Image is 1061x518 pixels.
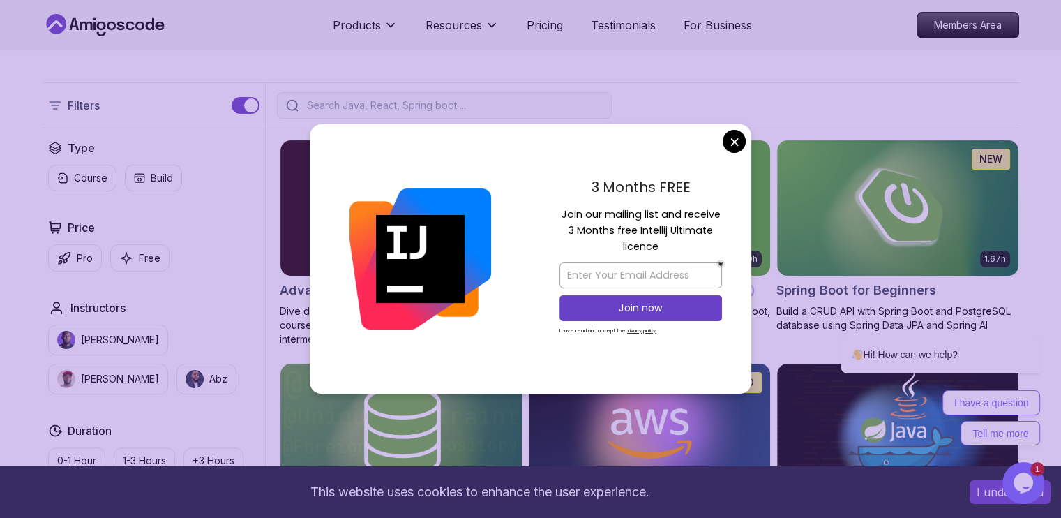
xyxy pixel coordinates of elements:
p: Build [151,171,173,185]
p: Dive deep into Spring Boot with our advanced course, designed to take your skills from intermedia... [280,304,522,346]
img: instructor img [186,370,204,388]
p: 1-3 Hours [123,454,166,468]
button: 1-3 Hours [114,447,175,474]
button: +3 Hours [183,447,243,474]
iframe: chat widget [796,210,1047,455]
button: Build [125,165,182,191]
p: Products [333,17,381,34]
p: Filters [68,97,100,114]
button: instructor imgAbz [176,364,236,394]
p: [PERSON_NAME] [81,333,159,347]
a: Members Area [917,12,1019,38]
p: [PERSON_NAME] [81,372,159,386]
a: Pricing [527,17,563,34]
p: Build a CRUD API with Spring Boot and PostgreSQL database using Spring Data JPA and Spring AI [776,304,1019,332]
button: Resources [426,17,499,45]
img: AWS for Developers card [529,364,770,499]
button: Free [110,244,170,272]
button: Accept cookies [970,480,1051,504]
a: For Business [684,17,752,34]
h2: Price [68,219,95,236]
button: 0-1 Hour [48,447,105,474]
img: Docker for Java Developers card [777,364,1018,499]
img: Advanced Spring Boot card [280,140,522,276]
p: Members Area [917,13,1018,38]
p: Course [74,171,107,185]
h2: Advanced Spring Boot [280,281,419,300]
h2: Duration [68,422,112,439]
iframe: chat widget [1002,462,1047,504]
p: Pro [77,251,93,265]
button: instructor img[PERSON_NAME] [48,325,168,355]
button: Products [333,17,398,45]
h2: Spring Boot for Beginners [776,281,936,300]
div: This website uses cookies to enhance the user experience. [10,477,949,508]
img: instructor img [57,331,75,349]
p: Abz [209,372,227,386]
button: instructor img[PERSON_NAME] [48,364,168,394]
h2: Type [68,140,95,156]
h2: Instructors [70,299,126,316]
button: Pro [48,244,102,272]
a: Spring Boot for Beginners card1.67hNEWSpring Boot for BeginnersBuild a CRUD API with Spring Boot ... [776,140,1019,332]
img: Spring Boot for Beginners card [777,140,1018,276]
img: instructor img [57,370,75,388]
p: 0-1 Hour [57,454,96,468]
img: Spring Data JPA card [280,364,522,499]
a: Testimonials [591,17,656,34]
input: Search Java, React, Spring boot ... [304,98,603,112]
a: Advanced Spring Boot card5.18hAdvanced Spring BootProDive deep into Spring Boot with our advanced... [280,140,522,346]
button: Course [48,165,116,191]
p: NEW [979,152,1002,166]
p: +3 Hours [193,454,234,468]
p: Resources [426,17,482,34]
p: Free [139,251,160,265]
